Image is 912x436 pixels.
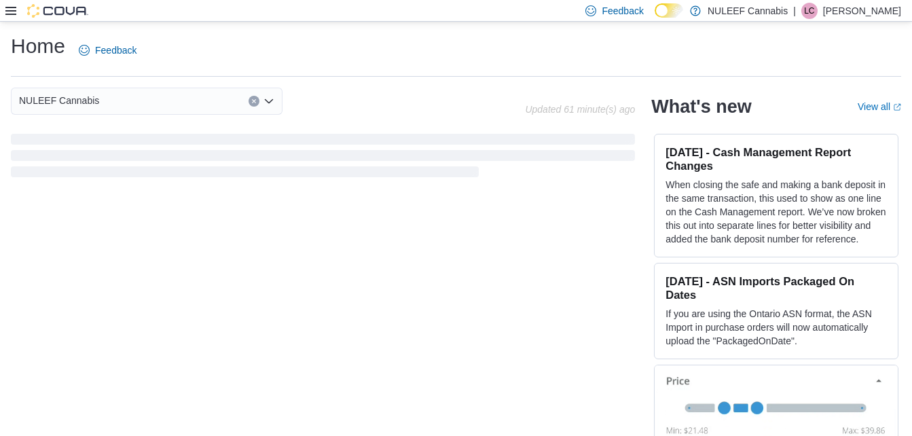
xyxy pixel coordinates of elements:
[249,96,259,107] button: Clear input
[708,3,788,19] p: NULEEF Cannabis
[665,145,887,172] h3: [DATE] - Cash Management Report Changes
[858,101,901,112] a: View allExternal link
[665,307,887,348] p: If you are using the Ontario ASN format, the ASN Import in purchase orders will now automatically...
[801,3,818,19] div: Lorand Cimpean
[793,3,796,19] p: |
[804,3,814,19] span: LC
[73,37,142,64] a: Feedback
[19,92,99,109] span: NULEEF Cannabis
[602,4,643,18] span: Feedback
[665,274,887,302] h3: [DATE] - ASN Imports Packaged On Dates
[95,43,136,57] span: Feedback
[11,137,635,180] span: Loading
[893,103,901,111] svg: External link
[27,4,88,18] img: Cova
[655,3,683,18] input: Dark Mode
[525,104,635,115] p: Updated 61 minute(s) ago
[665,178,887,246] p: When closing the safe and making a bank deposit in the same transaction, this used to show as one...
[263,96,274,107] button: Open list of options
[11,33,65,60] h1: Home
[651,96,751,117] h2: What's new
[823,3,901,19] p: [PERSON_NAME]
